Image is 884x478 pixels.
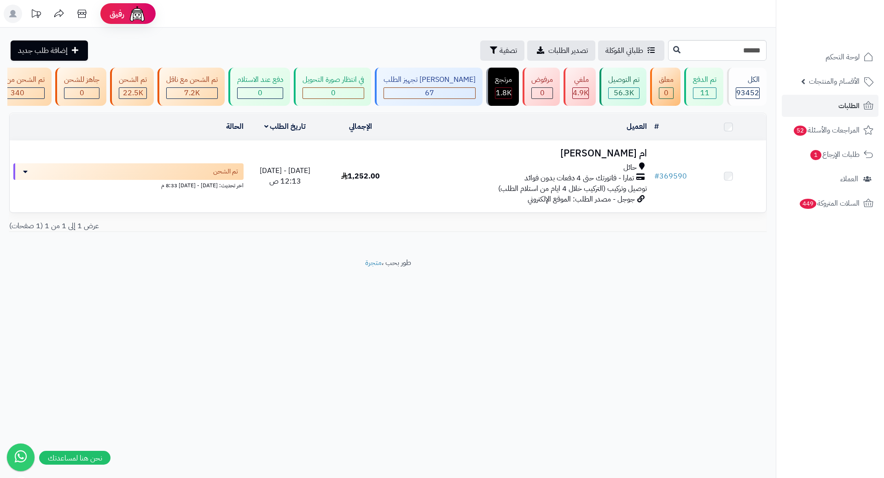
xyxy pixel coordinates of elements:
div: 1785 [495,88,512,98]
a: طلباتي المُوكلة [598,40,664,61]
a: السلات المتروكة449 [782,192,878,214]
div: تم التوصيل [608,75,640,85]
a: الكل93452 [725,68,768,106]
div: عرض 1 إلى 1 من 1 (1 صفحات) [2,221,388,231]
div: 56253 [609,88,639,98]
span: المراجعات والأسئلة [793,124,860,137]
div: ملغي [572,75,589,85]
span: 0 [258,87,262,98]
span: تصفية [500,45,517,56]
a: جاهز للشحن 0 [53,68,108,106]
div: 0 [238,88,283,98]
span: # [654,171,659,182]
a: تاريخ الطلب [264,121,306,132]
a: الطلبات [782,95,878,117]
div: الكل [736,75,760,85]
a: الإجمالي [349,121,372,132]
span: حائل [623,162,637,173]
div: دفع عند الاستلام [237,75,283,85]
div: تم الشحن مع ناقل [166,75,218,85]
a: العملاء [782,168,878,190]
span: 0 [80,87,84,98]
span: 1 [810,150,822,161]
a: معلق 0 [648,68,682,106]
a: مرتجع 1.8K [484,68,521,106]
a: المراجعات والأسئلة52 [782,119,878,141]
div: معلق [659,75,674,85]
div: 11 [693,88,716,98]
img: logo-2.png [821,7,875,26]
a: تصدير الطلبات [527,40,595,61]
span: 67 [425,87,434,98]
div: 0 [659,88,673,98]
div: تم الشحن [119,75,147,85]
a: تم الدفع 11 [682,68,725,106]
div: جاهز للشحن [64,75,99,85]
div: مرفوض [531,75,553,85]
div: [PERSON_NAME] تجهيز الطلب [384,75,476,85]
span: لوحة التحكم [826,51,860,63]
div: 0 [64,88,99,98]
span: 0 [331,87,336,98]
img: ai-face.png [128,5,146,23]
span: رفيق [110,8,124,19]
div: 7223 [167,88,217,98]
span: تصدير الطلبات [548,45,588,56]
span: 0 [540,87,545,98]
a: تحديثات المنصة [24,5,47,25]
button: تصفية [480,40,524,61]
a: إضافة طلب جديد [11,40,88,61]
div: 67 [384,88,475,98]
a: تم الشحن مع ناقل 7.2K [156,68,227,106]
div: 0 [303,88,364,98]
span: طلباتي المُوكلة [605,45,643,56]
div: تم الدفع [693,75,716,85]
span: 22.5K [123,87,143,98]
a: تم التوصيل 56.3K [598,68,648,106]
a: طلبات الإرجاع1 [782,144,878,166]
span: إضافة طلب جديد [18,45,68,56]
a: #369590 [654,171,687,182]
span: جوجل - مصدر الطلب: الموقع الإلكتروني [528,194,635,205]
span: تمارا - فاتورتك حتى 4 دفعات بدون فوائد [524,173,634,184]
span: 449 [799,198,817,209]
span: 52 [793,125,808,136]
span: 11 [700,87,710,98]
span: 56.3K [614,87,634,98]
div: 4939 [573,88,588,98]
a: تم الشحن 22.5K [108,68,156,106]
span: 1,252.00 [341,171,380,182]
div: 22483 [119,88,146,98]
div: في انتظار صورة التحويل [302,75,364,85]
span: 0 [664,87,669,98]
a: # [654,121,659,132]
a: دفع عند الاستلام 0 [227,68,292,106]
a: لوحة التحكم [782,46,878,68]
span: 1.8K [496,87,512,98]
span: 340 [11,87,24,98]
div: 0 [532,88,552,98]
span: 93452 [736,87,759,98]
a: العميل [627,121,647,132]
span: الطلبات [838,99,860,112]
div: اخر تحديث: [DATE] - [DATE] 8:33 م [13,180,244,190]
div: مرتجع [495,75,512,85]
a: ملغي 4.9K [562,68,598,106]
span: [DATE] - [DATE] 12:13 ص [260,165,310,187]
a: في انتظار صورة التحويل 0 [292,68,373,106]
a: مرفوض 0 [521,68,562,106]
h3: ام [PERSON_NAME] [402,148,647,159]
a: متجرة [365,257,382,268]
span: الأقسام والمنتجات [809,75,860,88]
span: تم الشحن [213,167,238,176]
span: 4.9K [573,87,588,98]
a: الحالة [226,121,244,132]
span: طلبات الإرجاع [809,148,860,161]
span: السلات المتروكة [799,197,860,210]
span: العملاء [840,173,858,185]
span: 7.2K [184,87,200,98]
span: توصيل وتركيب (التركيب خلال 4 ايام من استلام الطلب) [498,183,647,194]
a: [PERSON_NAME] تجهيز الطلب 67 [373,68,484,106]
